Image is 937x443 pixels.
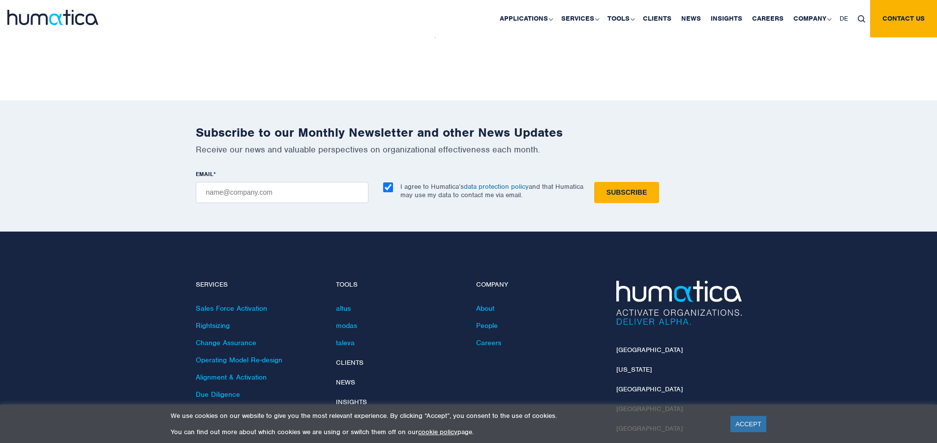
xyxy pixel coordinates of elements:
[476,281,602,289] h4: Company
[196,373,267,382] a: Alignment & Activation
[476,304,494,313] a: About
[196,182,368,203] input: name@company.com
[383,182,393,192] input: I agree to Humatica’sdata protection policyand that Humatica may use my data to contact me via em...
[196,321,230,330] a: Rightsizing
[594,182,659,203] input: Subscribe
[7,10,98,25] img: logo
[616,281,742,325] img: Humatica
[400,182,583,199] p: I agree to Humatica’s and that Humatica may use my data to contact me via email.
[476,321,498,330] a: People
[616,346,683,354] a: [GEOGRAPHIC_DATA]
[616,365,652,374] a: [US_STATE]
[336,281,461,289] h4: Tools
[336,304,351,313] a: altus
[196,304,267,313] a: Sales Force Activation
[476,338,501,347] a: Careers
[336,398,367,406] a: Insights
[171,428,718,436] p: You can find out more about which cookies we are using or switch them off on our page.
[336,358,363,367] a: Clients
[196,170,213,178] span: EMAIL
[840,14,848,23] span: DE
[730,416,766,432] a: ACCEPT
[336,338,355,347] a: taleva
[196,390,240,399] a: Due Diligence
[196,281,321,289] h4: Services
[196,144,742,155] p: Receive our news and valuable perspectives on organizational effectiveness each month.
[464,182,529,191] a: data protection policy
[196,338,256,347] a: Change Assurance
[858,15,865,23] img: search_icon
[418,428,457,436] a: cookie policy
[336,378,355,386] a: News
[336,321,357,330] a: modas
[171,412,718,420] p: We use cookies on our website to give you the most relevant experience. By clicking “Accept”, you...
[196,125,742,140] h2: Subscribe to our Monthly Newsletter and other News Updates
[616,385,683,393] a: [GEOGRAPHIC_DATA]
[196,355,282,364] a: Operating Model Re-design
